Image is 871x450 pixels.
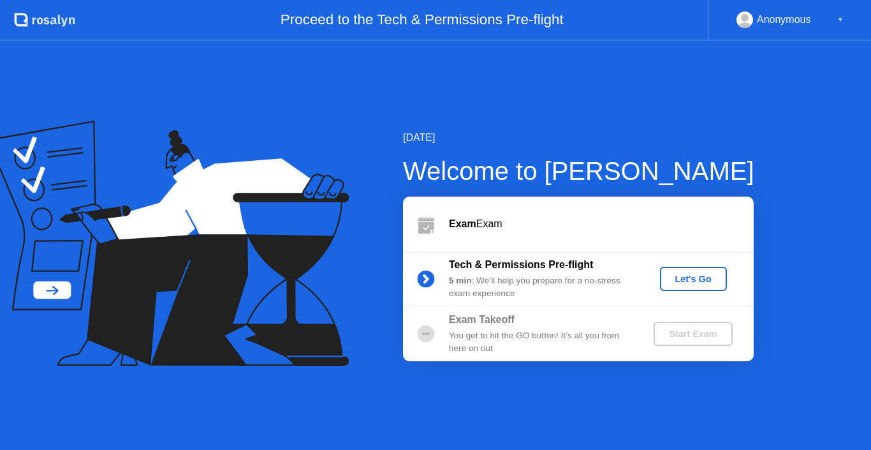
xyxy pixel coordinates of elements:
[403,152,754,190] div: Welcome to [PERSON_NAME]
[449,218,476,229] b: Exam
[654,322,732,346] button: Start Exam
[449,276,472,285] b: 5 min
[660,267,727,291] button: Let's Go
[449,259,593,270] b: Tech & Permissions Pre-flight
[659,329,727,339] div: Start Exam
[449,314,515,325] b: Exam Takeoff
[665,274,722,284] div: Let's Go
[403,130,754,146] div: [DATE]
[837,11,844,28] div: ▼
[449,216,754,232] div: Exam
[449,274,633,301] div: : We’ll help you prepare for a no-stress exam experience
[449,329,633,356] div: You get to hit the GO button! It’s all you from here on out
[757,11,811,28] div: Anonymous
